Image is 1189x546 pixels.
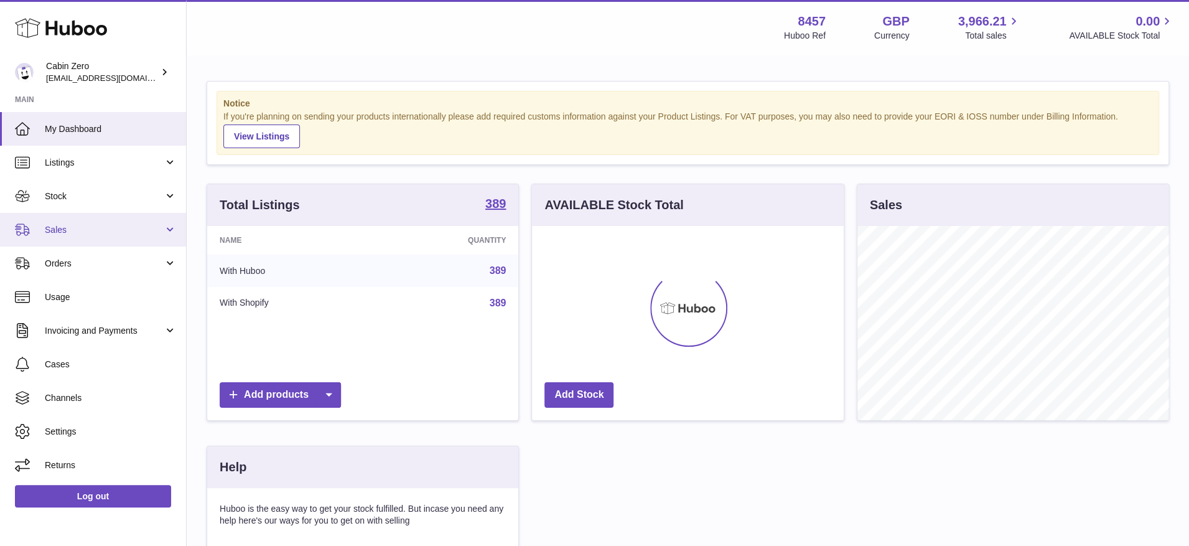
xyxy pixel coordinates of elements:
img: huboo@cabinzero.com [15,63,34,82]
strong: Notice [223,98,1152,110]
a: Log out [15,485,171,507]
span: Cases [45,359,177,370]
span: Total sales [965,30,1020,42]
div: Currency [874,30,910,42]
td: With Shopify [207,287,375,319]
div: If you're planning on sending your products internationally please add required customs informati... [223,111,1152,148]
span: Returns [45,459,177,471]
a: 0.00 AVAILABLE Stock Total [1069,13,1174,42]
th: Name [207,226,375,255]
span: My Dashboard [45,123,177,135]
span: Sales [45,224,164,236]
span: AVAILABLE Stock Total [1069,30,1174,42]
a: 389 [490,298,506,308]
th: Quantity [375,226,519,255]
h3: Total Listings [220,197,300,214]
td: With Huboo [207,255,375,287]
a: Add Stock [544,382,613,408]
span: Stock [45,191,164,202]
span: Channels [45,392,177,404]
h3: Sales [870,197,902,214]
h3: AVAILABLE Stock Total [544,197,683,214]
a: View Listings [223,125,300,148]
a: Add products [220,382,341,408]
span: Invoicing and Payments [45,325,164,337]
span: Usage [45,291,177,303]
span: Listings [45,157,164,169]
span: Orders [45,258,164,270]
span: 0.00 [1135,13,1160,30]
span: [EMAIL_ADDRESS][DOMAIN_NAME] [46,73,183,83]
strong: GBP [882,13,909,30]
p: Huboo is the easy way to get your stock fulfilled. But incase you need any help here's our ways f... [220,503,506,527]
div: Cabin Zero [46,60,158,84]
a: 389 [490,265,506,276]
h3: Help [220,459,246,476]
span: 3,966.21 [958,13,1007,30]
span: Settings [45,426,177,438]
strong: 8457 [798,13,826,30]
a: 3,966.21 Total sales [958,13,1021,42]
div: Huboo Ref [784,30,826,42]
strong: 389 [485,197,506,210]
a: 389 [485,197,506,212]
